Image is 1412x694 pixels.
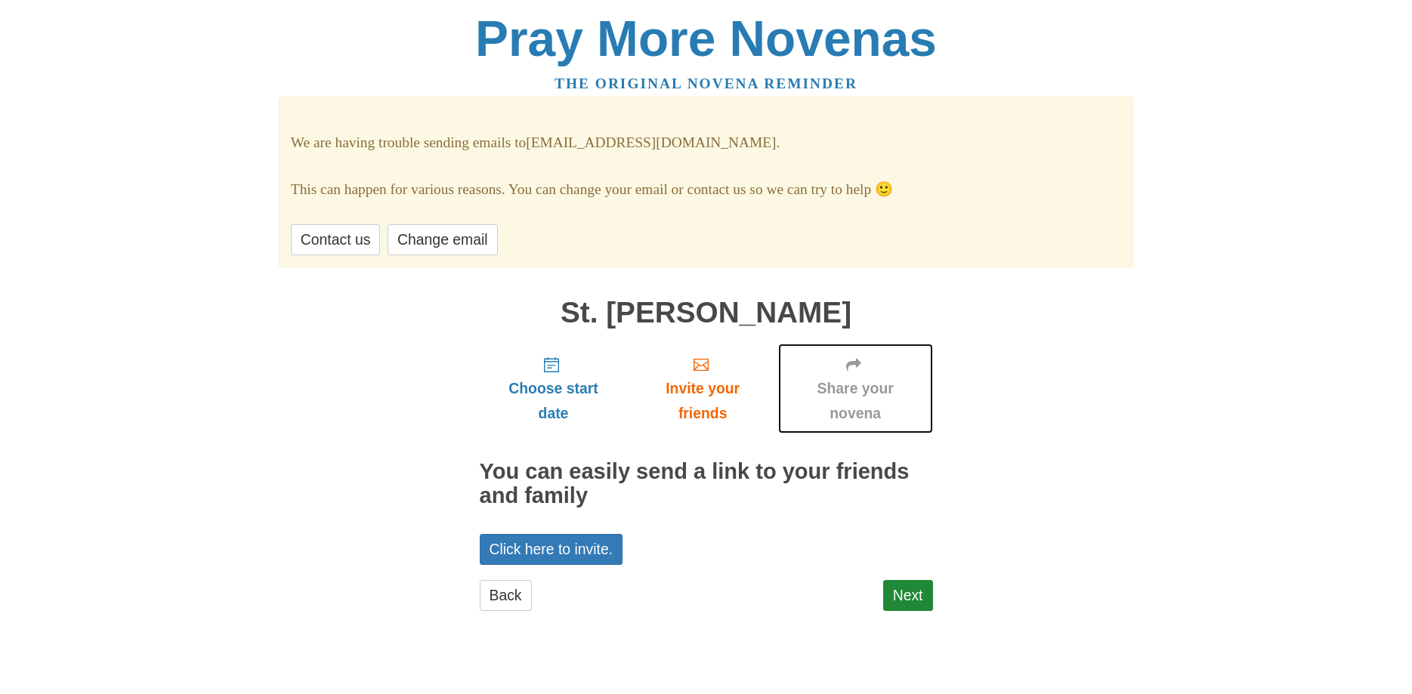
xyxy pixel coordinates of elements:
span: Share your novena [793,376,918,426]
a: Share your novena [778,344,933,433]
a: Next [883,580,933,611]
p: This can happen for various reasons. You can change your email or contact us so we can try to help 🙂 [291,177,1121,202]
a: Choose start date [480,344,628,433]
a: The original novena reminder [555,76,857,91]
p: We are having trouble sending emails to [EMAIL_ADDRESS][DOMAIN_NAME] . [291,131,1121,156]
a: Change email [388,224,497,255]
span: Invite your friends [642,376,762,426]
a: Click here to invite. [480,534,623,565]
h1: St. [PERSON_NAME] [480,297,933,329]
h2: You can easily send a link to your friends and family [480,460,933,508]
span: Choose start date [495,376,613,426]
a: Back [480,580,532,611]
a: Pray More Novenas [475,11,937,66]
a: Contact us [291,224,381,255]
a: Invite your friends [627,344,777,433]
